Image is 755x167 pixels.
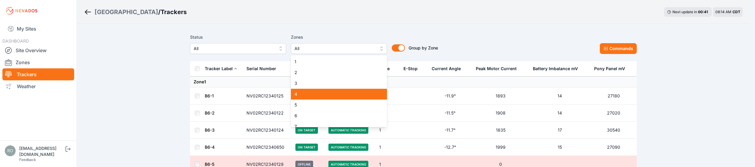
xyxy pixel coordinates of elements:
span: All [294,45,375,52]
span: 4 [294,91,376,97]
span: 7 [294,124,376,130]
span: 5 [294,102,376,108]
span: 6 [294,113,376,119]
span: 3 [294,80,376,86]
button: All [291,43,387,54]
span: 2 [294,70,376,76]
span: 1 [294,59,376,65]
div: All [291,55,387,127]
